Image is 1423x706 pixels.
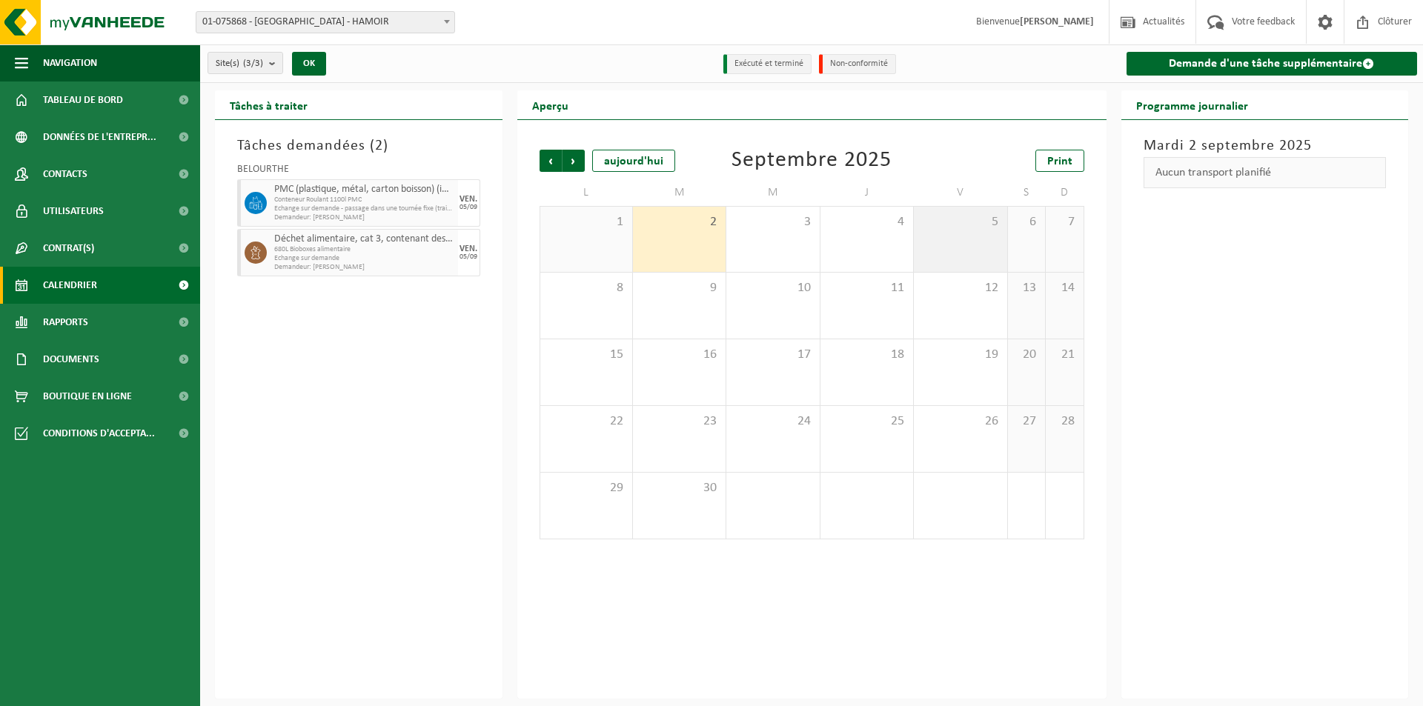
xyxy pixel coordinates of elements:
span: 2 [640,214,718,230]
a: Demande d'une tâche supplémentaire [1127,52,1418,76]
button: OK [292,52,326,76]
span: Boutique en ligne [43,378,132,415]
li: Non-conformité [819,54,896,74]
div: VEN. [460,195,477,204]
count: (3/3) [243,59,263,68]
div: Aucun transport planifié [1144,157,1387,188]
td: M [633,179,726,206]
span: 10 [734,280,812,296]
h2: Programme journalier [1121,90,1263,119]
span: 19 [921,347,999,363]
div: BELOURTHE [237,164,480,179]
div: VEN. [460,244,477,253]
h2: Tâches à traiter [215,90,322,119]
span: 11 [828,280,906,296]
span: Site(s) [216,53,263,75]
span: 9 [640,280,718,296]
td: D [1046,179,1084,206]
span: Données de l'entrepr... [43,119,156,156]
span: 8 [548,280,625,296]
span: 01-075868 - BELOURTHE - HAMOIR [196,11,455,33]
span: 22 [548,413,625,430]
h3: Tâches demandées ( ) [237,135,480,157]
div: aujourd'hui [592,150,675,172]
span: Demandeur: [PERSON_NAME] [274,213,454,222]
span: 28 [1053,413,1075,430]
span: 13 [1015,280,1038,296]
span: Conditions d'accepta... [43,415,155,452]
button: Site(s)(3/3) [208,52,283,74]
h3: Mardi 2 septembre 2025 [1144,135,1387,157]
span: 14 [1053,280,1075,296]
div: 05/09 [460,253,477,261]
div: 05/09 [460,204,477,211]
span: 16 [640,347,718,363]
span: 25 [828,413,906,430]
span: Echange sur demande [274,254,454,263]
span: 29 [548,480,625,496]
h2: Aperçu [517,90,583,119]
span: Contrat(s) [43,230,94,267]
span: Demandeur: [PERSON_NAME] [274,263,454,272]
span: 15 [548,347,625,363]
strong: [PERSON_NAME] [1020,16,1094,27]
span: Calendrier [43,267,97,304]
span: 26 [921,413,999,430]
span: 680L Bioboxes alimentaire [274,245,454,254]
span: 01-075868 - BELOURTHE - HAMOIR [196,12,454,33]
span: 5 [921,214,999,230]
span: 7 [1053,214,1075,230]
div: Septembre 2025 [732,150,892,172]
span: 2 [375,139,383,153]
span: 30 [640,480,718,496]
span: 17 [734,347,812,363]
span: Navigation [43,44,97,81]
span: 24 [734,413,812,430]
span: Contacts [43,156,87,193]
span: 3 [734,214,812,230]
span: Déchet alimentaire, cat 3, contenant des produits d'origine animale, emballage synthétique [274,233,454,245]
td: S [1008,179,1046,206]
span: Documents [43,341,99,378]
span: 1 [548,214,625,230]
a: Print [1035,150,1084,172]
span: 27 [1015,413,1038,430]
td: L [540,179,633,206]
span: Utilisateurs [43,193,104,230]
td: M [726,179,820,206]
span: 18 [828,347,906,363]
span: Suivant [563,150,585,172]
span: 4 [828,214,906,230]
span: Rapports [43,304,88,341]
span: 21 [1053,347,1075,363]
span: Tableau de bord [43,81,123,119]
span: 12 [921,280,999,296]
td: J [820,179,914,206]
td: V [914,179,1007,206]
span: Conteneur Roulant 1100l PMC [274,196,454,204]
span: 20 [1015,347,1038,363]
span: Précédent [540,150,562,172]
span: PMC (plastique, métal, carton boisson) (industriel) [274,184,454,196]
span: Print [1047,156,1072,167]
span: 23 [640,413,718,430]
span: 6 [1015,214,1038,230]
li: Exécuté et terminé [723,54,812,74]
span: Echange sur demande - passage dans une tournée fixe (traitement inclus) [274,204,454,213]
